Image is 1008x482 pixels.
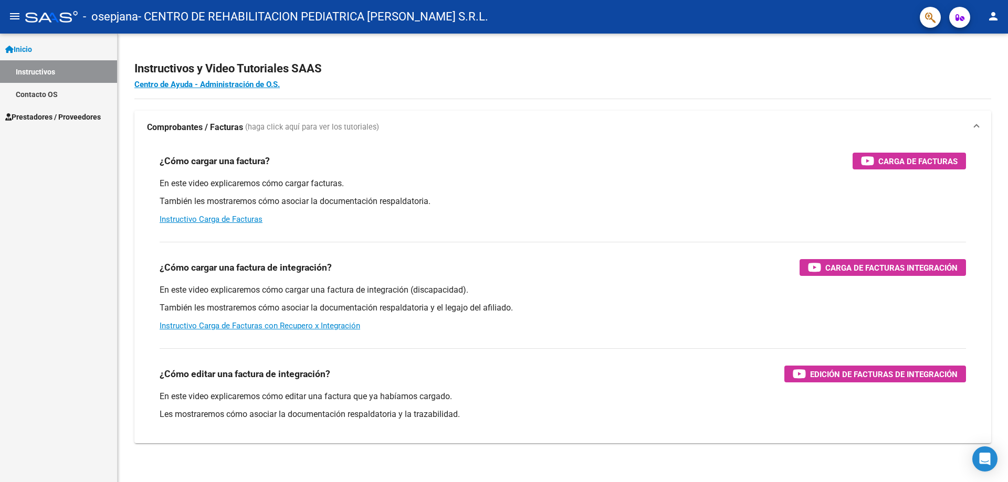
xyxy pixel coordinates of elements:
span: - CENTRO DE REHABILITACION PEDIATRICA [PERSON_NAME] S.R.L. [138,5,488,28]
p: También les mostraremos cómo asociar la documentación respaldatoria y el legajo del afiliado. [160,302,966,314]
span: Edición de Facturas de integración [810,368,958,381]
strong: Comprobantes / Facturas [147,122,243,133]
span: Inicio [5,44,32,55]
p: En este video explicaremos cómo cargar facturas. [160,178,966,189]
span: Carga de Facturas Integración [825,261,958,274]
h3: ¿Cómo editar una factura de integración? [160,367,330,381]
mat-icon: person [987,10,1000,23]
span: Prestadores / Proveedores [5,111,101,123]
button: Edición de Facturas de integración [784,366,966,382]
span: - osepjana [83,5,138,28]
button: Carga de Facturas Integración [800,259,966,276]
h3: ¿Cómo cargar una factura? [160,154,270,168]
button: Carga de Facturas [853,153,966,169]
span: Carga de Facturas [878,155,958,168]
p: En este video explicaremos cómo cargar una factura de integración (discapacidad). [160,284,966,296]
mat-expansion-panel-header: Comprobantes / Facturas (haga click aquí para ver los tutoriales) [134,111,991,144]
h2: Instructivos y Video Tutoriales SAAS [134,59,991,79]
mat-icon: menu [8,10,21,23]
a: Centro de Ayuda - Administración de O.S. [134,80,280,89]
p: En este video explicaremos cómo editar una factura que ya habíamos cargado. [160,391,966,402]
div: Comprobantes / Facturas (haga click aquí para ver los tutoriales) [134,144,991,443]
p: También les mostraremos cómo asociar la documentación respaldatoria. [160,196,966,207]
a: Instructivo Carga de Facturas [160,215,262,224]
div: Open Intercom Messenger [972,446,997,472]
p: Les mostraremos cómo asociar la documentación respaldatoria y la trazabilidad. [160,409,966,420]
a: Instructivo Carga de Facturas con Recupero x Integración [160,321,360,330]
span: (haga click aquí para ver los tutoriales) [245,122,379,133]
h3: ¿Cómo cargar una factura de integración? [160,260,332,275]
